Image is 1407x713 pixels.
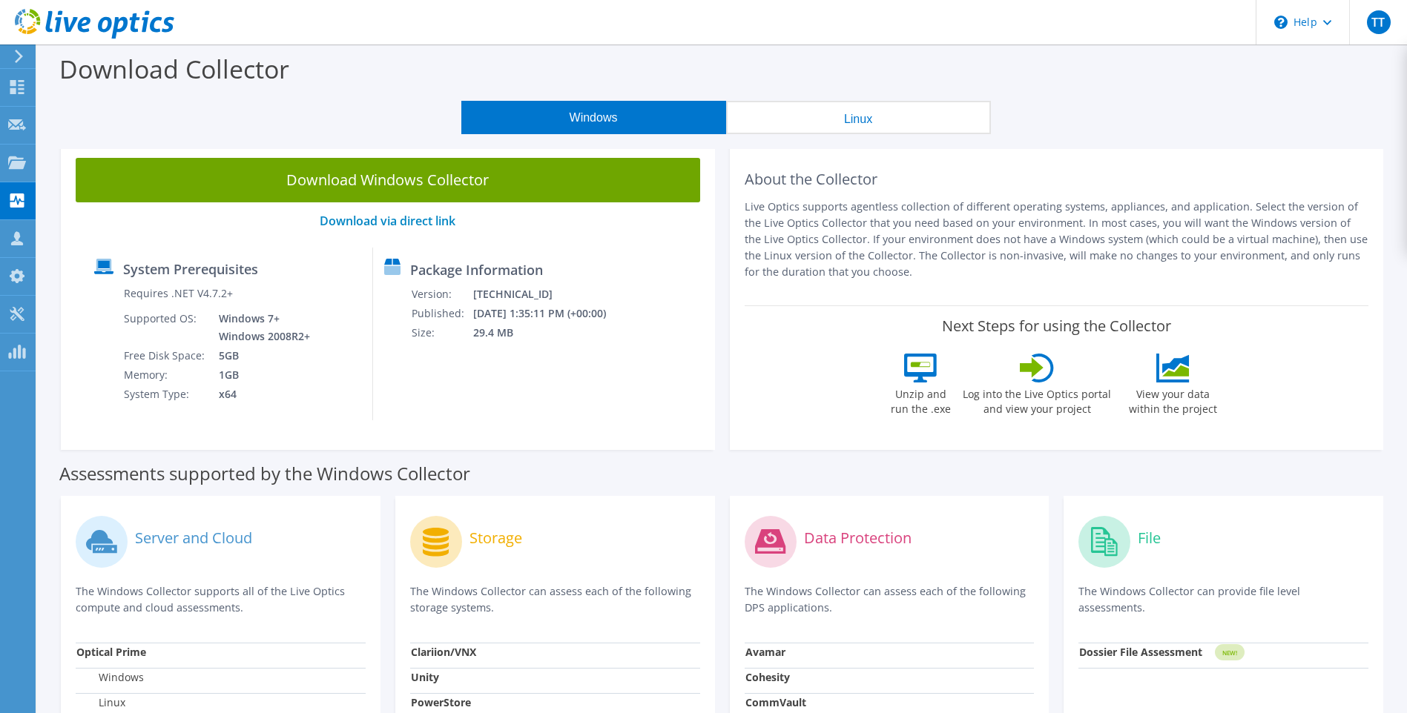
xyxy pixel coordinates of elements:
td: [TECHNICAL_ID] [472,285,626,304]
td: x64 [208,385,313,404]
p: The Windows Collector can provide file level assessments. [1078,583,1368,616]
p: The Windows Collector can assess each of the following DPS applications. [745,583,1035,616]
label: Assessments supported by the Windows Collector [59,466,470,481]
h2: About the Collector [745,170,1369,188]
label: Log into the Live Optics portal and view your project [962,382,1112,417]
strong: CommVault [745,695,806,709]
label: System Prerequisites [123,262,258,276]
svg: \n [1274,16,1288,29]
strong: Dossier File Assessment [1079,645,1202,659]
label: Server and Cloud [135,531,252,545]
p: The Windows Collector supports all of the Live Optics compute and cloud assessments. [76,583,366,616]
td: Published: [411,304,472,323]
strong: PowerStore [411,695,471,709]
label: File [1138,531,1161,545]
label: Unzip and run the .exe [886,382,955,417]
strong: Clariion/VNX [411,645,476,659]
td: 29.4 MB [472,323,626,342]
label: Download Collector [59,52,289,86]
td: System Type: [123,385,208,404]
label: Linux [76,695,125,710]
p: Live Optics supports agentless collection of different operating systems, appliances, and applica... [745,199,1369,280]
td: Version: [411,285,472,304]
label: Windows [76,670,144,685]
p: The Windows Collector can assess each of the following storage systems. [410,583,700,616]
a: Download via direct link [320,213,455,229]
td: 5GB [208,346,313,365]
strong: Optical Prime [76,645,146,659]
td: Supported OS: [123,309,208,346]
label: View your data within the project [1119,382,1226,417]
td: Memory: [123,365,208,385]
td: [DATE] 1:35:11 PM (+00:00) [472,304,626,323]
span: TT [1367,10,1391,34]
button: Windows [461,101,726,134]
strong: Avamar [745,645,785,659]
td: Windows 7+ Windows 2008R2+ [208,309,313,346]
label: Storage [469,531,522,545]
label: Next Steps for using the Collector [942,317,1171,335]
tspan: NEW! [1222,649,1237,657]
a: Download Windows Collector [76,158,700,202]
label: Package Information [410,262,543,277]
label: Requires .NET V4.7.2+ [124,286,233,301]
button: Linux [726,101,991,134]
td: 1GB [208,365,313,385]
td: Size: [411,323,472,342]
label: Data Protection [804,531,912,545]
strong: Cohesity [745,670,790,684]
td: Free Disk Space: [123,346,208,365]
strong: Unity [411,670,439,684]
